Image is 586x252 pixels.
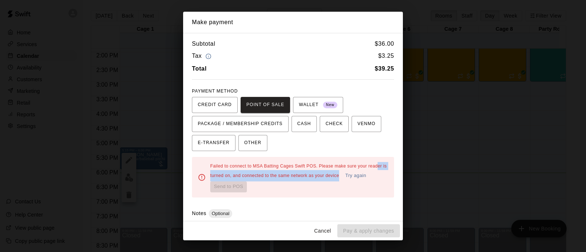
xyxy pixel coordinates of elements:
[192,97,238,113] button: CREDIT CARD
[357,118,375,130] span: VENMO
[320,116,349,132] button: CHECK
[344,170,368,181] button: Try again
[192,210,206,216] label: Notes
[238,135,267,151] button: OTHER
[192,116,289,132] button: PACKAGE / MEMBERSHIP CREDITS
[192,51,213,61] h6: Tax
[311,224,334,238] button: Cancel
[192,135,235,151] button: E-TRANSFER
[326,118,343,130] span: CHECK
[241,97,290,113] button: POINT OF SALE
[375,65,394,72] b: $ 39.25
[192,89,238,94] span: PAYMENT METHOD
[198,99,232,111] span: CREDIT CARD
[244,137,262,149] span: OTHER
[198,118,283,130] span: PACKAGE / MEMBERSHIP CREDITS
[210,163,387,178] span: Failed to connect to MSA Batting Cages Swift POS. Please make sure your reader is turned on, and ...
[299,99,337,111] span: WALLET
[192,65,207,72] b: Total
[297,118,311,130] span: CASH
[292,116,317,132] button: CASH
[293,97,343,113] button: WALLET New
[352,116,381,132] button: VENMO
[192,39,215,49] h6: Subtotal
[323,100,337,110] span: New
[198,137,230,149] span: E-TRANSFER
[246,99,284,111] span: POINT OF SALE
[209,211,232,216] span: Optional
[378,51,394,61] h6: $ 3.25
[183,12,403,33] h2: Make payment
[375,39,394,49] h6: $ 36.00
